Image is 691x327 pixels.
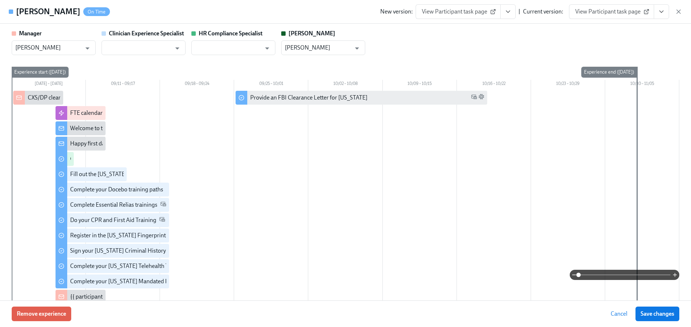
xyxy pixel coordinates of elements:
div: Complete Essential Relias trainings [70,201,157,209]
div: 09/25 – 10/01 [234,80,308,89]
strong: Clinician Experience Specialist [109,30,184,37]
div: New version: [380,8,413,16]
div: Register in the [US_STATE] Fingerprint Portal [70,231,182,240]
span: View Participant task page [422,8,495,15]
span: Work Email [160,201,166,209]
div: Fill out the [US_STATE] Agency Affiliated registration [70,170,200,178]
div: | [519,8,520,16]
button: View task page [654,4,669,19]
button: Cancel [606,307,633,321]
div: Complete your [US_STATE] Telehealth Training [70,262,186,270]
div: Experience end ([DATE]) [581,67,637,78]
button: Open [351,43,363,54]
div: Do your CPR and First Aid Training [70,216,156,224]
button: View task page [500,4,516,19]
div: Complete your HIPAA Training in [GEOGRAPHIC_DATA] (do this first!) [70,155,245,163]
div: Complete your Docebo training paths [70,186,163,194]
span: Work Email [166,186,172,194]
button: Open [82,43,93,54]
div: Current version: [523,8,563,16]
div: 10/02 – 10/08 [308,80,382,89]
span: Slack [478,94,484,102]
strong: [PERSON_NAME] [289,30,335,37]
div: CXS/DP cleared to start [28,94,85,102]
span: Save changes [641,310,674,318]
div: 09/18 – 09/24 [160,80,234,89]
span: Cancel [611,310,627,318]
a: View Participant task page [569,4,654,19]
button: Open [172,43,183,54]
div: 09/11 – 09/17 [86,80,160,89]
div: 10/16 – 10/22 [457,80,531,89]
strong: HR Compliance Specialist [199,30,263,37]
span: View Participant task page [575,8,648,15]
div: Welcome to the Charlie Health team! [70,124,161,132]
div: [DATE] – [DATE] [12,80,86,89]
span: Work Email [159,216,165,225]
div: Experience start ([DATE]) [11,67,69,78]
span: On Time [83,9,110,15]
a: View Participant task page [416,4,501,19]
span: Work Email [471,94,477,102]
h4: [PERSON_NAME] [16,6,80,17]
div: 10/30 – 11/05 [605,80,679,89]
div: FTE calendar invitations for week 1 [70,109,156,117]
div: 10/09 – 10/15 [383,80,457,89]
span: Remove experience [17,310,66,318]
div: Provide an FBI Clearance Letter for [US_STATE] [250,94,367,102]
button: Save changes [635,307,679,321]
button: Remove experience [12,307,71,321]
div: 10/23 – 10/29 [531,80,605,89]
button: Open [261,43,273,54]
div: {{ participant.fullName }} has started onboarding [70,293,192,301]
div: Happy first day! [70,140,109,148]
div: Sign your [US_STATE] Criminal History Affidavit [70,247,188,255]
div: Complete your [US_STATE] Mandated Reporter Training [70,277,209,285]
strong: Manager [19,30,42,37]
